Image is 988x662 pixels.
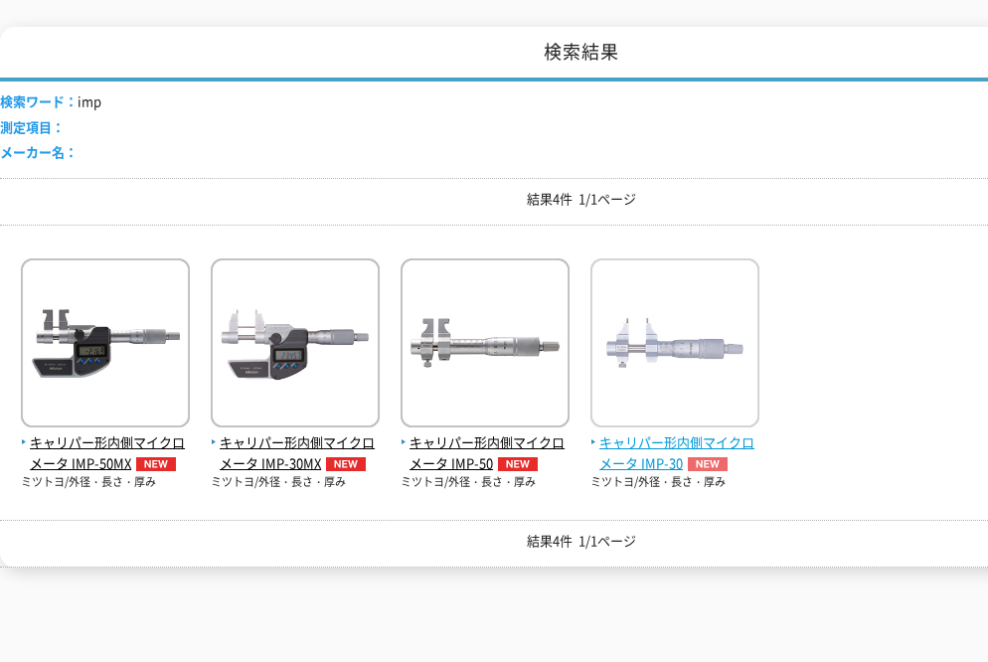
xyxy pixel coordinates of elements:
[211,432,380,474] span: キャリパー形内側マイクロメータ IMP-30MX
[211,258,380,432] img: IMP-30MX
[21,258,190,432] img: IMP-50MX
[401,258,570,432] img: IMP-50
[401,412,570,473] a: キャリパー形内側マイクロメータ IMP-50NEW
[21,412,190,473] a: キャリパー形内側マイクロメータ IMP-50MXNEW
[493,457,543,471] img: NEW
[590,432,759,474] span: キャリパー形内側マイクロメータ IMP-30
[590,412,759,473] a: キャリパー形内側マイクロメータ IMP-30NEW
[21,474,190,491] p: ミツトヨ/外径・長さ・厚み
[590,258,759,432] img: IMP-30
[401,432,570,474] span: キャリパー形内側マイクロメータ IMP-50
[590,474,759,491] p: ミツトヨ/外径・長さ・厚み
[211,474,380,491] p: ミツトヨ/外径・長さ・厚み
[211,412,380,473] a: キャリパー形内側マイクロメータ IMP-30MXNEW
[21,432,190,474] span: キャリパー形内側マイクロメータ IMP-50MX
[683,457,733,471] img: NEW
[401,474,570,491] p: ミツトヨ/外径・長さ・厚み
[321,457,371,471] img: NEW
[131,457,181,471] img: NEW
